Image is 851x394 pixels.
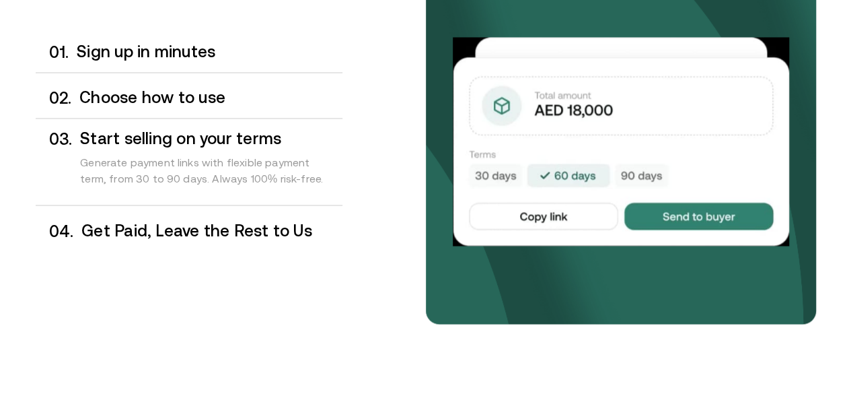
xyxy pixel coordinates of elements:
[80,147,342,199] div: Generate payment links with flexible payment term, from 30 to 90 days. Always 100% risk-free.
[453,37,789,246] img: Your payments collected on time.
[36,43,69,61] div: 0 1 .
[36,89,72,107] div: 0 2 .
[80,129,342,147] h3: Start selling on your terms
[81,222,342,239] h3: Get Paid, Leave the Rest to Us
[77,43,342,61] h3: Sign up in minutes
[79,89,342,106] h3: Choose how to use
[36,129,73,199] div: 0 3 .
[36,222,74,240] div: 0 4 .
